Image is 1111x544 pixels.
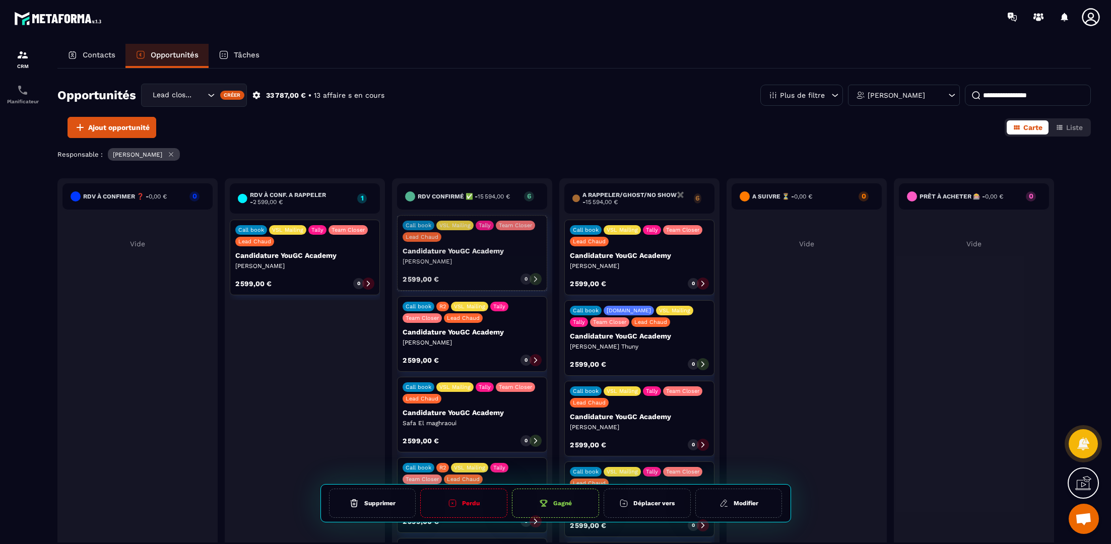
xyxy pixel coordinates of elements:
p: VSL Mailing [659,307,690,314]
span: 2 599,00 € [253,198,283,206]
a: Opportunités [125,44,209,68]
p: Lead Chaud [447,315,480,321]
p: Plus de filtre [780,92,825,99]
p: Team Closer [406,476,439,483]
p: Lead Chaud [634,319,667,325]
p: 6 [524,192,534,199]
p: Call book [573,468,599,475]
p: VSL Mailing [439,384,471,390]
p: 0 [692,441,695,448]
p: 2 599,00 € [570,441,606,448]
p: Team Closer [332,227,365,233]
p: [DOMAIN_NAME] [607,307,651,314]
p: 0 [692,280,695,287]
p: Team Closer [499,384,532,390]
p: 2 599,00 € [403,437,439,444]
img: formation [17,49,29,61]
span: 0,00 € [985,193,1003,200]
h6: A RAPPELER/GHOST/NO SHOW✖️ - [582,191,688,206]
h2: Opportunités [57,85,136,105]
p: 0 [692,361,695,368]
p: Candidature YouGC Academy [403,328,542,336]
a: formationformationCRM [3,41,43,77]
p: Responsable : [57,151,103,158]
p: 13 affaire s en cours [314,91,384,100]
a: schedulerschedulerPlanificateur [3,77,43,112]
p: Candidature YouGC Academy [235,251,374,259]
span: Liste [1066,123,1083,131]
p: Tally [493,303,505,310]
span: Lead closing [150,90,195,101]
h6: Gagné [553,500,572,507]
p: Tally [479,223,491,229]
a: Tâches [209,44,270,68]
h6: Déplacer vers [633,500,675,507]
p: [PERSON_NAME] [570,262,709,270]
p: VSL Mailing [454,303,485,310]
p: 0 [525,437,528,444]
p: Vide [732,240,882,248]
p: 0 [357,280,360,287]
h6: Modifier [734,500,758,507]
p: [PERSON_NAME] Thuny [570,343,709,351]
p: Lead Chaud [447,476,480,483]
p: Call book [573,307,599,314]
div: Search for option [141,84,247,107]
p: Candidature YouGC Academy [403,409,542,417]
p: 0 [692,522,695,529]
p: Vide [62,240,213,248]
button: Liste [1050,120,1089,134]
p: [PERSON_NAME] [113,151,162,158]
p: Tally [646,388,658,394]
p: Candidature YouGC Academy [570,332,709,340]
p: Tâches [234,50,259,59]
p: [PERSON_NAME] [570,423,709,431]
p: 2 599,00 € [235,280,272,287]
p: 2 599,00 € [403,357,439,364]
a: Contacts [57,44,125,68]
p: Tally [646,227,658,233]
p: Lead Chaud [238,238,271,245]
h6: Supprimer [364,500,396,507]
p: Team Closer [593,319,626,325]
p: Lead Chaud [573,399,606,406]
p: 0 [525,357,528,364]
p: Lead Chaud [573,238,606,245]
p: • [308,91,311,100]
span: 0,00 € [794,193,812,200]
p: Lead Chaud [406,395,438,402]
p: 33 787,00 € [266,91,306,100]
p: Vide [899,240,1049,248]
p: VSL Mailing [607,388,638,394]
p: [PERSON_NAME] [235,262,374,270]
p: 0 [859,192,869,199]
span: 15 594,00 € [478,193,510,200]
p: Safa El maghraoui [403,419,542,427]
p: 0 [1026,192,1036,199]
p: 6 [694,194,701,201]
p: R2 [439,303,446,310]
p: Candidature YouGC Academy [570,251,709,259]
p: Call book [573,227,599,233]
p: [PERSON_NAME] [403,338,542,347]
p: Lead Chaud [573,480,606,487]
div: Ouvrir le chat [1069,504,1099,534]
p: VSL Mailing [607,468,638,475]
p: VSL Mailing [607,227,638,233]
input: Search for option [195,90,205,101]
p: 2 599,00 € [403,276,439,283]
p: Call book [406,464,431,471]
span: 15 594,00 € [585,198,618,206]
p: Team Closer [666,388,699,394]
img: logo [14,9,105,28]
img: scheduler [17,84,29,96]
p: Tally [493,464,505,471]
p: Tally [573,319,585,325]
p: Tally [311,227,323,233]
h6: Perdu [462,500,480,507]
p: 0 [525,276,528,283]
p: Team Closer [666,227,699,233]
span: Carte [1023,123,1042,131]
p: [PERSON_NAME] [403,258,542,266]
p: R2 [439,464,446,471]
